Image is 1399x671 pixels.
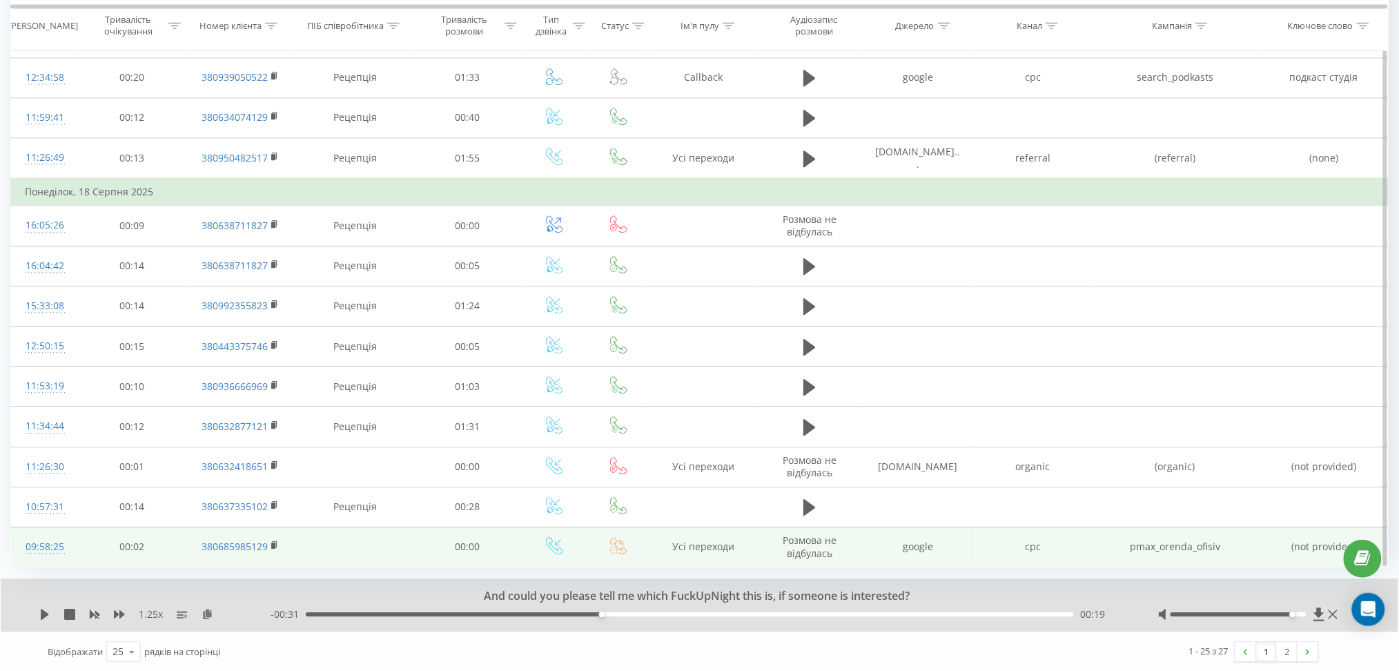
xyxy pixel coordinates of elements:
td: Рецепція [295,487,414,527]
td: 00:05 [415,327,521,367]
td: (not provided) [1260,527,1388,567]
td: search_podkasts [1090,57,1260,97]
td: Усі переходи [648,138,759,179]
span: [DOMAIN_NAME]... [876,145,961,171]
td: 00:28 [415,487,521,527]
div: Open Intercom Messenger [1352,593,1385,626]
td: Рецепція [295,367,414,407]
td: Рецепція [295,327,414,367]
td: Рецепція [295,97,414,137]
td: Рецепція [295,407,414,447]
td: 00:09 [79,206,185,246]
td: 00:14 [79,246,185,286]
td: Callback [648,57,759,97]
td: 00:20 [79,57,185,97]
td: 00:14 [79,286,185,326]
div: Тривалість очікування [91,14,165,38]
a: 380992355823 [202,299,268,312]
td: (referral) [1090,138,1260,179]
div: Канал [1017,20,1042,32]
div: Статус [601,20,629,32]
a: 380634074129 [202,110,268,124]
a: 380632877121 [202,420,268,433]
td: 00:01 [79,447,185,487]
td: Рецепція [295,57,414,97]
td: google [861,527,975,567]
td: cpc [976,57,1090,97]
td: 01:03 [415,367,521,407]
td: 00:14 [79,487,185,527]
div: 11:26:30 [25,454,65,480]
span: рядків на сторінці [144,645,220,658]
td: [DOMAIN_NAME] [861,447,975,487]
div: Ключове слово [1288,20,1353,32]
a: 380638711827 [202,219,268,232]
a: 380632418651 [202,460,268,473]
td: 00:40 [415,97,521,137]
td: 01:31 [415,407,521,447]
td: pmax_orenda_ofisiv [1090,527,1260,567]
a: 380936666969 [202,380,268,393]
a: 380443375746 [202,340,268,353]
div: Кампанія [1152,20,1192,32]
div: 12:34:58 [25,64,65,91]
span: 00:19 [1081,607,1106,621]
td: 00:12 [79,407,185,447]
div: Джерело [896,20,935,32]
div: 11:53:19 [25,373,65,400]
td: Усі переходи [648,527,759,567]
span: 1.25 x [139,607,163,621]
div: Ім'я пулу [681,20,719,32]
a: 380939050522 [202,70,268,84]
div: 10:57:31 [25,494,65,521]
span: Розмова не відбулась [783,213,837,238]
td: Усі переходи [648,447,759,487]
td: 00:13 [79,138,185,179]
td: подкаст студія [1260,57,1388,97]
td: cpc [976,527,1090,567]
div: 11:26:49 [25,144,65,171]
div: 16:04:42 [25,253,65,280]
td: google [861,57,975,97]
td: 01:24 [415,286,521,326]
td: (organic) [1090,447,1260,487]
a: 380950482517 [202,151,268,164]
span: - 00:31 [271,607,306,621]
div: 09:58:25 [25,534,65,561]
div: And could you please tell me which FuckUpNight this is, if someone is interested? [170,589,1211,604]
div: [PERSON_NAME] [8,20,78,32]
div: Accessibility label [1290,612,1295,617]
td: 00:15 [79,327,185,367]
a: 380638711827 [202,259,268,272]
div: Accessibility label [599,612,605,617]
td: Понеділок, 18 Серпня 2025 [11,178,1389,206]
td: organic [976,447,1090,487]
td: 00:05 [415,246,521,286]
td: 00:00 [415,447,521,487]
td: Рецепція [295,206,414,246]
span: Розмова не відбулась [783,454,837,479]
td: 00:12 [79,97,185,137]
td: 00:02 [79,527,185,567]
td: Рецепція [295,246,414,286]
a: 380637335102 [202,500,268,513]
div: 12:50:15 [25,333,65,360]
a: 2 [1277,642,1298,661]
td: (not provided) [1260,447,1388,487]
td: 01:33 [415,57,521,97]
span: Розмова не відбулась [783,534,837,559]
div: 16:05:26 [25,212,65,239]
td: 00:00 [415,527,521,567]
div: 25 [112,645,124,659]
div: 11:34:44 [25,413,65,440]
div: 11:59:41 [25,104,65,131]
a: 1 [1256,642,1277,661]
div: Тип дзвінка [534,14,570,38]
td: Рецепція [295,286,414,326]
span: Відображати [48,645,103,658]
div: ПІБ співробітника [307,20,384,32]
div: Аудіозапис розмови [771,14,857,38]
td: Рецепція [295,138,414,179]
td: 00:00 [415,206,521,246]
td: 00:10 [79,367,185,407]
